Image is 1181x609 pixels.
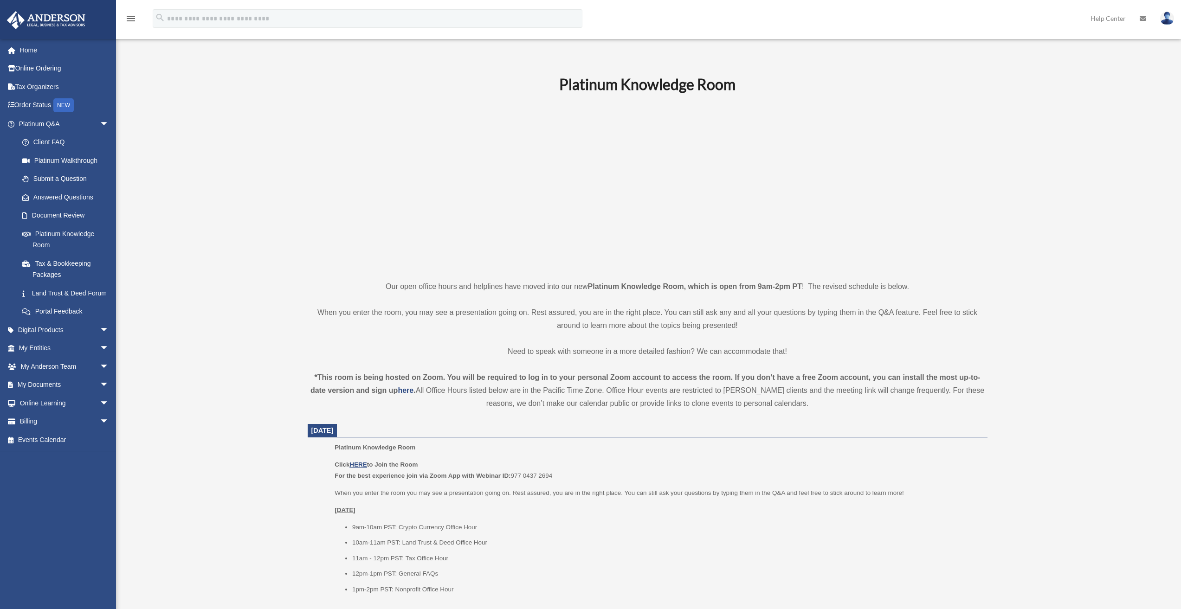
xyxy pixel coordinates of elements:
li: 11am - 12pm PST: Tax Office Hour [352,553,981,564]
div: All Office Hours listed below are in the Pacific Time Zone. Office Hour events are restricted to ... [308,371,987,410]
strong: . [413,386,415,394]
p: 977 0437 2694 [335,459,981,481]
i: search [155,13,165,23]
a: Client FAQ [13,133,123,152]
img: User Pic [1160,12,1174,25]
a: Tax Organizers [6,77,123,96]
b: Click to Join the Room [335,461,418,468]
a: Events Calendar [6,430,123,449]
a: My Entitiesarrow_drop_down [6,339,123,358]
a: Platinum Knowledge Room [13,224,118,254]
i: menu [125,13,136,24]
a: Order StatusNEW [6,96,123,115]
a: Online Ordering [6,59,123,78]
a: Answered Questions [13,188,123,206]
p: When you enter the room, you may see a presentation going on. Rest assured, you are in the right ... [308,306,987,332]
span: arrow_drop_down [100,321,118,340]
img: Anderson Advisors Platinum Portal [4,11,88,29]
span: Platinum Knowledge Room [335,444,415,451]
span: arrow_drop_down [100,115,118,134]
span: arrow_drop_down [100,376,118,395]
b: For the best experience join via Zoom App with Webinar ID: [335,472,510,479]
a: Platinum Walkthrough [13,151,123,170]
a: Submit a Question [13,170,123,188]
a: Land Trust & Deed Forum [13,284,123,302]
u: [DATE] [335,506,355,513]
p: When you enter the room you may see a presentation going on. Rest assured, you are in the right p... [335,487,981,499]
a: My Documentsarrow_drop_down [6,376,123,394]
strong: Platinum Knowledge Room, which is open from 9am-2pm PT [588,282,802,290]
a: menu [125,16,136,24]
iframe: 231110_Toby_KnowledgeRoom [508,106,787,263]
a: Digital Productsarrow_drop_down [6,321,123,339]
a: Online Learningarrow_drop_down [6,394,123,412]
li: 1pm-2pm PST: Nonprofit Office Hour [352,584,981,595]
span: arrow_drop_down [100,357,118,376]
p: Our open office hours and helplines have moved into our new ! The revised schedule is below. [308,280,987,293]
div: NEW [53,98,74,112]
span: arrow_drop_down [100,412,118,431]
a: Platinum Q&Aarrow_drop_down [6,115,123,133]
a: here [398,386,413,394]
li: 12pm-1pm PST: General FAQs [352,568,981,579]
b: Platinum Knowledge Room [559,75,736,93]
span: arrow_drop_down [100,394,118,413]
p: Need to speak with someone in a more detailed fashion? We can accommodate that! [308,345,987,358]
a: Document Review [13,206,123,225]
a: My Anderson Teamarrow_drop_down [6,357,123,376]
li: 9am-10am PST: Crypto Currency Office Hour [352,522,981,533]
a: Home [6,41,123,59]
span: [DATE] [311,427,334,434]
li: 10am-11am PST: Land Trust & Deed Office Hour [352,537,981,548]
a: HERE [349,461,367,468]
a: Billingarrow_drop_down [6,412,123,431]
span: arrow_drop_down [100,339,118,358]
a: Tax & Bookkeeping Packages [13,254,123,284]
strong: *This room is being hosted on Zoom. You will be required to log in to your personal Zoom account ... [310,373,981,394]
a: Portal Feedback [13,302,123,321]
